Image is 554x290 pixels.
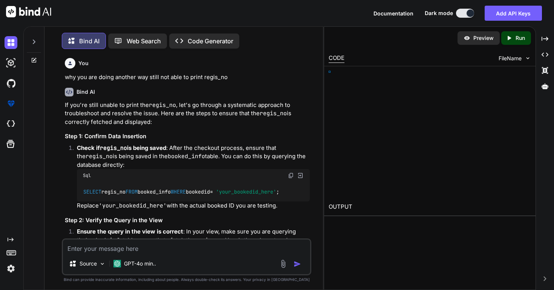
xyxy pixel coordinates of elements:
p: Bind AI [79,37,99,46]
span: SELECT [83,188,101,195]
p: Code Generator [188,37,233,46]
p: : After the checkout process, ensure that the is being saved in the table. You can do this by que... [77,144,310,169]
code: regis_no [149,101,176,109]
img: darkChat [5,36,17,49]
code: regis_no [195,237,222,244]
span: Dark mode [425,9,453,17]
h3: Step 1: Confirm Data Insertion [65,132,310,141]
img: Open in Browser [297,172,304,179]
p: GPT-4o min.. [124,260,156,267]
p: Web Search [127,37,161,46]
img: copy [288,172,294,179]
code: booked_info [168,153,205,160]
img: darkAi-studio [5,56,17,69]
strong: Check if is being saved [77,144,166,151]
img: attachment [279,259,288,268]
p: Replace with the actual booked ID you are testing. [77,201,310,210]
code: regis_no [86,153,113,160]
strong: Ensure the query in the view is correct [77,228,183,235]
img: premium [5,97,17,110]
img: preview [464,35,470,41]
h3: Step 2: Verify the Query in the View [65,216,310,225]
h6: You [78,60,89,67]
div: CODE [329,54,344,63]
p: Source [80,260,97,267]
h2: OUTPUT [324,198,536,216]
span: FROM [125,188,138,195]
code: 'your_bookedid_here' [99,202,167,209]
p: Bind can provide inaccurate information, including about people. Always double-check its answers.... [62,277,311,282]
img: githubDark [5,77,17,90]
h6: Bind AI [77,88,95,96]
span: = [210,188,213,195]
p: why you are doing another way still not able to print regis_no [65,73,310,82]
p: If you're still unable to print the , let's go through a systematic approach to troubleshoot and ... [65,101,310,127]
span: WHERE [171,188,186,195]
code: booked_info [86,237,123,244]
span: Sql [83,172,91,179]
p: Run [516,34,525,42]
img: settings [5,262,17,275]
img: cloudideIcon [5,118,17,130]
code: regis_no booked_info bookedid ; [83,188,280,196]
span: FileName [499,55,522,62]
p: : In your view, make sure you are querying the table correctly to fetch the . Here’s the relevant... [77,227,310,253]
img: Pick Models [99,261,106,267]
button: Add API Keys [485,6,542,21]
img: Bind AI [6,6,51,17]
img: GPT-4o mini [113,260,121,267]
span: 'your_bookedid_here' [216,188,276,195]
img: chevron down [525,55,531,61]
code: regis_no [100,144,127,152]
p: Preview [473,34,494,42]
span: Documentation [373,10,413,17]
img: icon [294,260,301,268]
button: Documentation [373,9,413,17]
code: regis_no [260,110,287,117]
